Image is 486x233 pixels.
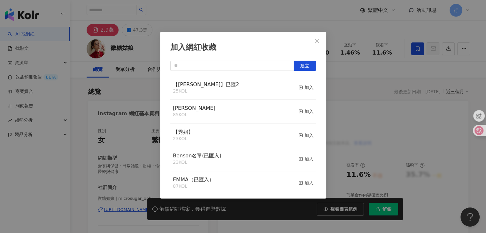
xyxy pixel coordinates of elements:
a: [PERSON_NAME] [173,106,215,111]
div: 加入 [298,108,313,115]
button: 建立 [294,61,316,71]
button: 加入 [298,105,313,118]
button: 加入 [298,152,313,166]
a: EMMA（已匯入） [173,177,214,182]
div: 23 KOL [173,159,221,166]
button: 加入 [298,81,313,94]
button: 加入 [298,176,313,190]
div: 加入 [298,84,313,91]
span: EMMA（已匯入） [173,177,214,183]
span: 建立 [300,63,309,68]
button: 加入 [298,129,313,142]
span: 【[PERSON_NAME]】已匯2 [173,81,239,87]
span: [PERSON_NAME] [173,105,215,111]
div: 85 KOL [173,112,215,118]
div: 87 KOL [173,183,214,190]
span: close [314,39,320,44]
span: 【秀娟】 [173,129,193,135]
a: Benson名單(已匯入) [173,153,221,158]
div: 加入 [298,179,313,186]
div: 23 KOL [173,136,193,142]
div: 加入 [298,155,313,162]
div: 加入網紅收藏 [170,42,316,53]
div: 加入 [298,132,313,139]
div: 25 KOL [173,88,239,94]
span: Benson名單(已匯入) [173,153,221,159]
a: 【[PERSON_NAME]】已匯2 [173,82,239,87]
a: 【秀娟】 [173,130,193,135]
button: Close [311,35,323,48]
